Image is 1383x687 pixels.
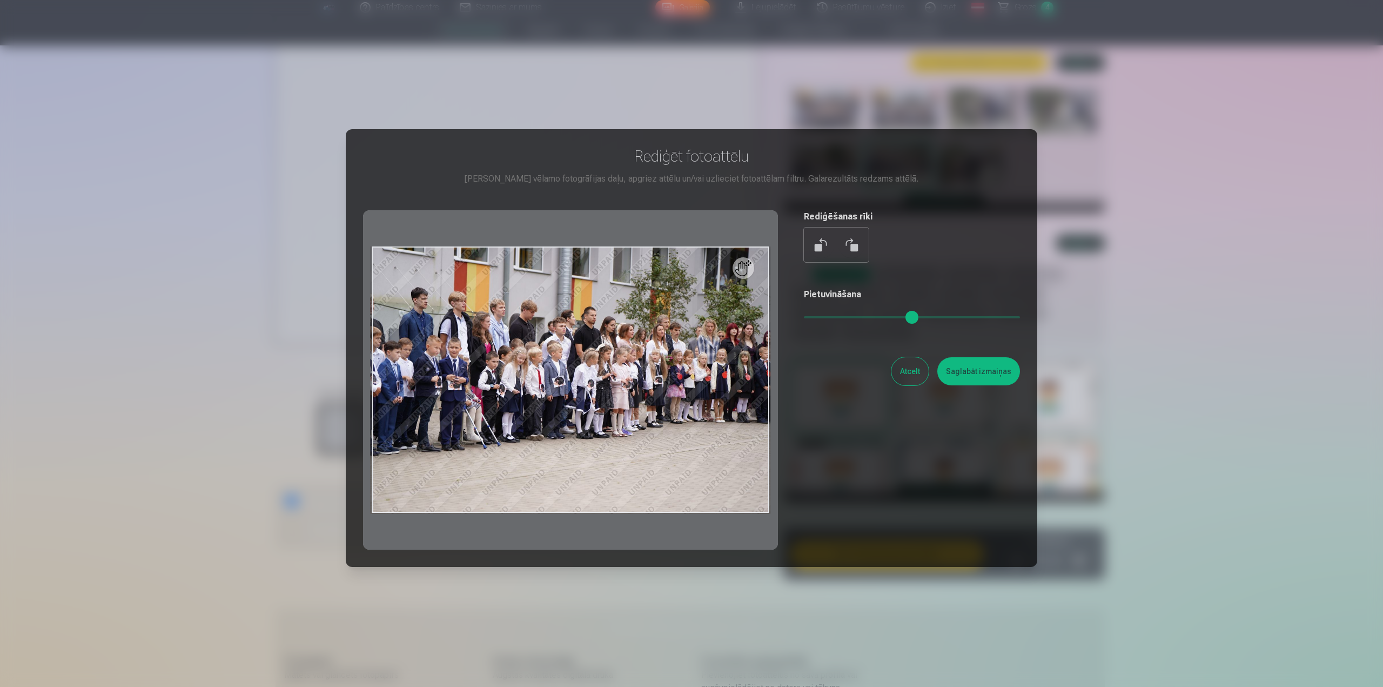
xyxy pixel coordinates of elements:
h3: Rediģēt fotoattēlu [363,146,1020,166]
button: Atcelt [891,357,929,385]
h5: Pietuvināšana [804,288,1020,301]
h5: Rediģēšanas rīki [804,210,1020,223]
button: Saglabāt izmaiņas [937,357,1020,385]
div: [PERSON_NAME] vēlamo fotogrāfijas daļu, apgriez attēlu un/vai uzlieciet fotoattēlam filtru. Galar... [363,172,1020,185]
